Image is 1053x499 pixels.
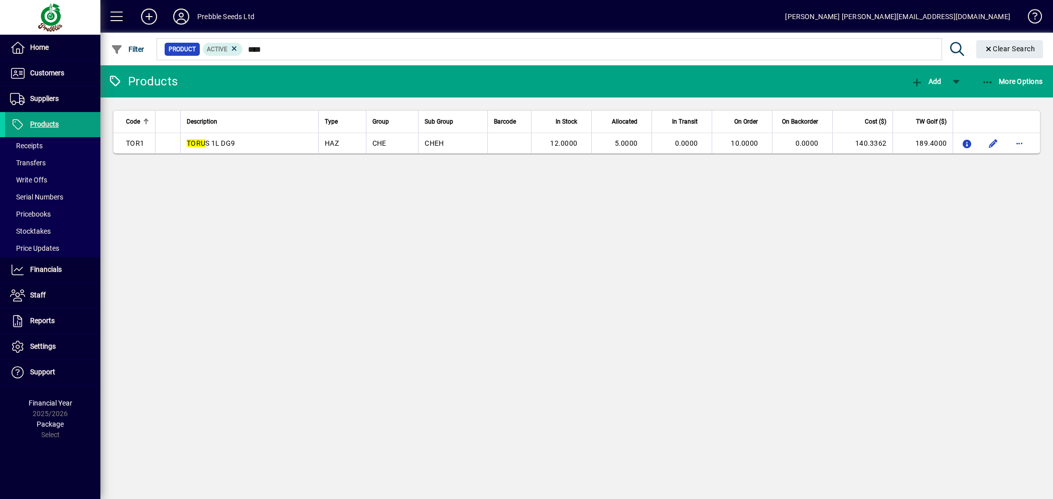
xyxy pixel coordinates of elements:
span: Sub Group [425,116,453,127]
span: Customers [30,69,64,77]
div: In Stock [538,116,586,127]
span: In Stock [556,116,577,127]
span: Filter [111,45,145,53]
div: On Backorder [778,116,827,127]
button: Add [133,8,165,26]
span: Write Offs [10,176,47,184]
div: Description [187,116,312,127]
div: Group [372,116,413,127]
a: Home [5,35,100,60]
span: Support [30,368,55,376]
span: Barcode [494,116,516,127]
span: Settings [30,342,56,350]
div: Allocated [598,116,646,127]
div: Barcode [494,116,525,127]
span: Stocktakes [10,227,51,235]
span: Pricebooks [10,210,51,218]
button: More options [1011,135,1027,151]
span: Group [372,116,389,127]
div: Products [108,73,178,89]
div: Sub Group [425,116,481,127]
span: In Transit [672,116,698,127]
span: Clear Search [984,45,1035,53]
span: Description [187,116,217,127]
a: Reports [5,309,100,334]
a: Suppliers [5,86,100,112]
span: Type [325,116,338,127]
span: Serial Numbers [10,193,63,201]
a: Customers [5,61,100,86]
span: 12.0000 [550,139,577,147]
span: Price Updates [10,244,59,252]
a: Knowledge Base [1020,2,1040,35]
span: Financials [30,265,62,273]
a: Pricebooks [5,206,100,223]
span: 10.0000 [731,139,758,147]
span: Allocated [612,116,637,127]
div: [PERSON_NAME] [PERSON_NAME][EMAIL_ADDRESS][DOMAIN_NAME] [785,9,1010,25]
span: 5.0000 [615,139,638,147]
a: Stocktakes [5,223,100,240]
div: Type [325,116,360,127]
td: 189.4000 [892,133,953,153]
span: Transfers [10,159,46,167]
a: Serial Numbers [5,188,100,206]
span: TW Golf ($) [916,116,947,127]
span: Reports [30,317,55,325]
span: CHEH [425,139,444,147]
a: Support [5,360,100,385]
button: More Options [979,72,1045,90]
button: Clear [976,40,1043,58]
span: Active [207,46,227,53]
button: Filter [108,40,147,58]
a: Financials [5,257,100,282]
span: TOR1 [126,139,144,147]
div: Code [126,116,149,127]
a: Write Offs [5,171,100,188]
span: Product [169,44,196,54]
a: Staff [5,283,100,308]
div: Prebble Seeds Ltd [197,9,254,25]
span: Home [30,43,49,51]
span: 0.0000 [796,139,819,147]
a: Transfers [5,154,100,171]
button: Add [908,72,944,90]
div: On Order [718,116,767,127]
em: TORU [187,139,205,147]
span: HAZ [325,139,339,147]
td: 140.3362 [832,133,892,153]
a: Price Updates [5,240,100,257]
span: Add [911,77,941,85]
span: On Backorder [782,116,818,127]
span: Package [37,420,64,428]
span: Receipts [10,142,43,150]
span: CHE [372,139,386,147]
span: Products [30,120,59,128]
a: Settings [5,334,100,359]
a: Receipts [5,137,100,154]
div: In Transit [658,116,707,127]
span: On Order [734,116,758,127]
span: Code [126,116,140,127]
span: Suppliers [30,94,59,103]
span: More Options [982,77,1043,85]
span: S 1L DG9 [187,139,235,147]
span: Staff [30,291,46,299]
span: Cost ($) [865,116,886,127]
mat-chip: Activation Status: Active [203,43,243,56]
span: 0.0000 [675,139,698,147]
button: Profile [165,8,197,26]
button: Edit [985,135,1001,151]
span: Financial Year [29,399,72,407]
